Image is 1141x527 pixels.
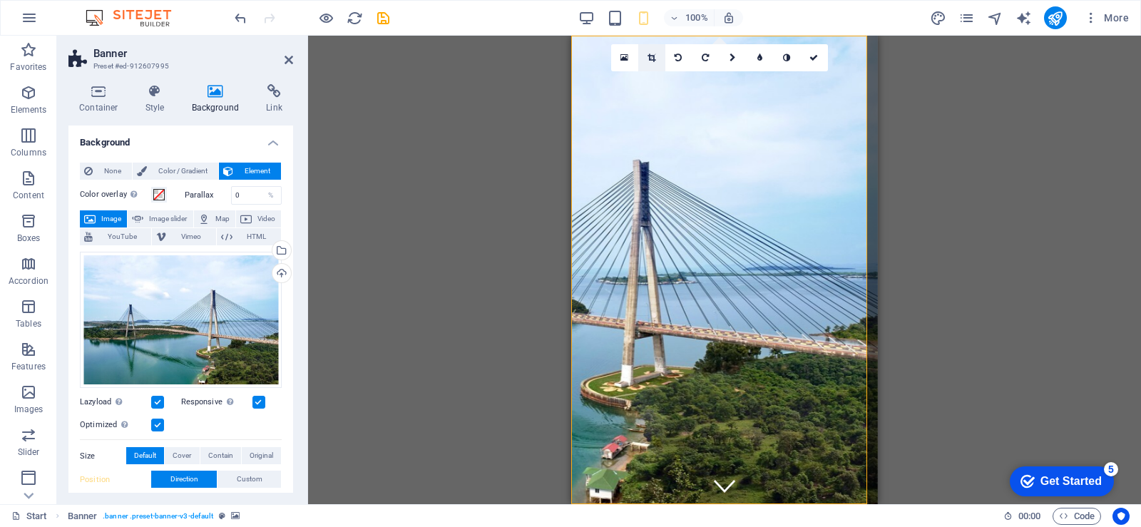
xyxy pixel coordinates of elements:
label: Optimized [80,416,151,434]
button: Custom [218,471,281,488]
span: . banner .preset-banner-v3-default [103,508,213,525]
a: Confirm ( Ctrl ⏎ ) [801,44,828,71]
h4: Background [68,126,293,151]
label: Color overlay [80,186,151,203]
span: More [1084,11,1129,25]
button: Original [242,447,281,464]
span: Video [256,210,277,227]
i: Undo: Change image alignment (Ctrl+Z) [232,10,249,26]
button: Video [236,210,281,227]
a: Crop mode [638,44,665,71]
button: None [80,163,132,180]
p: Tables [16,318,41,329]
span: : [1028,511,1030,521]
button: Code [1053,508,1101,525]
p: Boxes [17,232,41,244]
button: YouTube [80,228,151,245]
label: Size [80,448,126,465]
button: 100% [664,9,715,26]
p: Slider [18,446,40,458]
button: Image [80,210,127,227]
i: Design (Ctrl+Alt+Y) [930,10,946,26]
span: Click to select. Double-click to edit [68,508,98,525]
button: Direction [151,471,217,488]
i: This element contains a background [231,512,240,520]
p: Content [13,190,44,201]
p: Images [14,404,44,415]
i: Navigator [987,10,1003,26]
div: % [261,187,281,204]
a: Select files from the file manager, stock photos, or upload file(s) [611,44,638,71]
button: Element [219,163,281,180]
button: Click here to leave preview mode and continue editing [317,9,334,26]
i: Pages (Ctrl+Alt+S) [958,10,975,26]
p: Accordion [9,275,48,287]
div: 5 [106,3,120,17]
span: 00 00 [1018,508,1040,525]
span: None [97,163,128,180]
span: Contain [208,447,233,464]
button: design [930,9,947,26]
i: This element is a customizable preset [219,512,225,520]
button: reload [346,9,363,26]
button: undo [232,9,249,26]
i: On resize automatically adjust zoom level to fit chosen device. [722,11,735,24]
button: Map [194,210,235,227]
span: Map [214,210,231,227]
img: Editor Logo [82,9,189,26]
p: Elements [11,104,47,116]
span: Original [250,447,273,464]
h6: 100% [685,9,708,26]
label: Lazyload [80,394,151,411]
h4: Link [255,84,293,114]
button: Contain [200,447,241,464]
button: pages [958,9,976,26]
span: Direction [170,471,198,488]
h3: Preset #ed-912607995 [93,60,265,73]
a: Blur [747,44,774,71]
p: Features [11,361,46,372]
h4: Style [135,84,181,114]
span: Code [1059,508,1095,525]
nav: breadcrumb [68,508,240,525]
p: Columns [11,147,46,158]
div: Get Started 5 items remaining, 0% complete [11,7,116,37]
span: YouTube [97,228,147,245]
p: Favorites [10,61,46,73]
h2: Banner [93,47,293,60]
h6: Session time [1003,508,1041,525]
div: JembatanBarelang-KtOm7LZ8wnQg5hSVpFfNxw.jpg [80,252,282,389]
label: Position [80,471,151,488]
button: Image slider [128,210,193,227]
button: Cover [165,447,199,464]
h4: Background [181,84,256,114]
i: Reload page [347,10,363,26]
button: Color / Gradient [133,163,218,180]
a: Change orientation [720,44,747,71]
a: Click to cancel selection. Double-click to open Pages [11,508,47,525]
span: Default [134,447,156,464]
button: More [1078,6,1135,29]
button: Usercentrics [1112,508,1130,525]
button: Vimeo [152,228,215,245]
button: HTML [217,228,281,245]
h4: Container [68,84,135,114]
span: Element [237,163,277,180]
i: Save (Ctrl+S) [375,10,392,26]
div: Get Started [42,16,103,29]
a: Greyscale [774,44,801,71]
span: Custom [237,471,262,488]
button: publish [1044,6,1067,29]
span: Vimeo [170,228,211,245]
button: save [374,9,392,26]
label: Parallax [185,191,231,199]
span: Image [100,210,123,227]
button: navigator [987,9,1004,26]
span: HTML [237,228,277,245]
a: Rotate left 90° [665,44,692,71]
span: Cover [173,447,191,464]
button: text_generator [1015,9,1033,26]
i: AI Writer [1015,10,1032,26]
label: Responsive [181,394,252,411]
span: Color / Gradient [151,163,214,180]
